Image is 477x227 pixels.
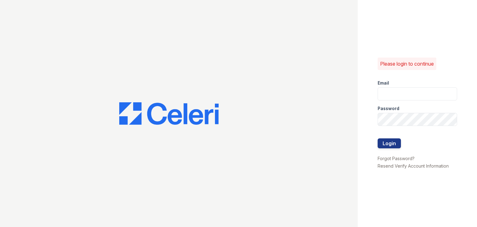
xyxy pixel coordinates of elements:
[378,138,401,148] button: Login
[378,156,415,161] a: Forgot Password?
[378,163,449,169] a: Resend Verify Account Information
[378,105,399,112] label: Password
[378,80,389,86] label: Email
[380,60,434,67] p: Please login to continue
[119,102,219,125] img: CE_Logo_Blue-a8612792a0a2168367f1c8372b55b34899dd931a85d93a1a3d3e32e68fde9ad4.png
